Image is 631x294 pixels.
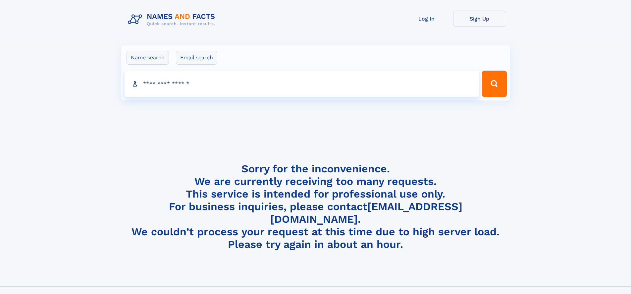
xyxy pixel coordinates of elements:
[453,11,506,27] a: Sign Up
[127,51,169,65] label: Name search
[125,71,479,97] input: search input
[125,11,221,29] img: Logo Names and Facts
[270,200,462,225] a: [EMAIL_ADDRESS][DOMAIN_NAME]
[125,162,506,251] h4: Sorry for the inconvenience. We are currently receiving too many requests. This service is intend...
[482,71,506,97] button: Search Button
[176,51,217,65] label: Email search
[400,11,453,27] a: Log In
